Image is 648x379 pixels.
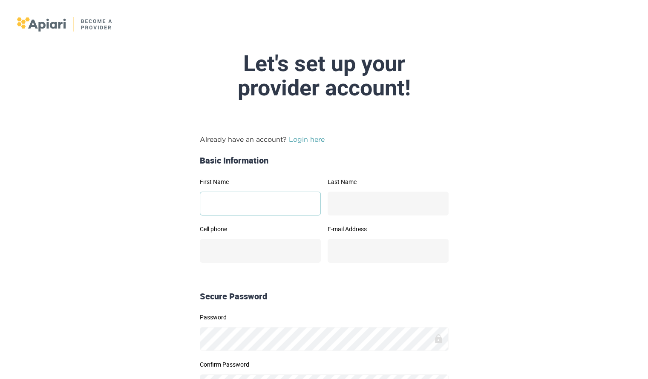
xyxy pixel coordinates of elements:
[200,226,321,232] label: Cell phone
[200,314,449,320] label: Password
[196,155,452,167] div: Basic Information
[328,179,449,185] label: Last Name
[289,135,325,143] a: Login here
[200,179,321,185] label: First Name
[196,290,452,303] div: Secure Password
[328,226,449,232] label: E-mail Address
[200,362,449,368] label: Confirm Password
[200,134,449,144] p: Already have an account?
[123,52,525,100] div: Let's set up your provider account!
[17,17,113,32] img: logo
